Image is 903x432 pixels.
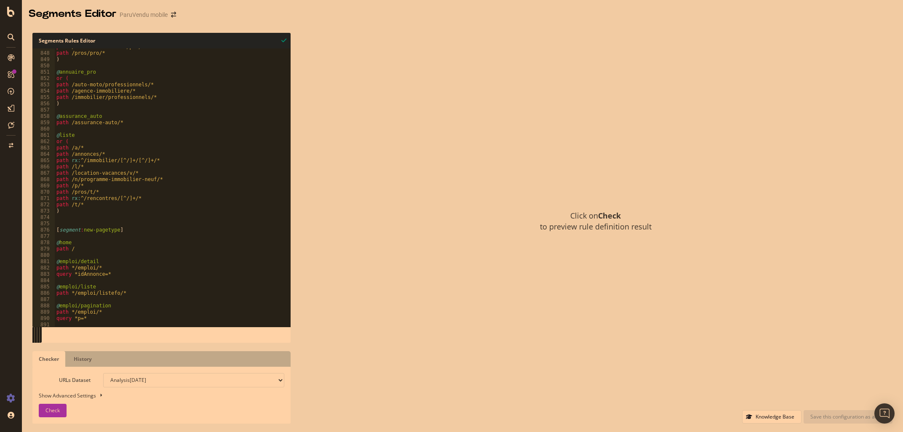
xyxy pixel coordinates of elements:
[32,221,55,227] div: 875
[120,11,168,19] div: ParuVendu mobile
[32,157,55,164] div: 865
[29,7,116,21] div: Segments Editor
[32,176,55,183] div: 868
[32,284,55,290] div: 885
[32,75,55,82] div: 852
[171,12,176,18] div: arrow-right-arrow-left
[742,410,801,424] button: Knowledge Base
[281,36,286,44] span: Syntax is valid
[742,413,801,420] a: Knowledge Base
[67,351,98,367] a: History
[32,373,97,387] label: URLs Dataset
[32,101,55,107] div: 856
[32,94,55,101] div: 855
[32,246,55,252] div: 879
[32,315,55,322] div: 890
[32,33,291,48] div: Segments Rules Editor
[32,50,55,56] div: 848
[810,413,886,420] div: Save this configuration as active
[32,63,55,69] div: 850
[32,271,55,277] div: 883
[540,211,652,232] span: Click on to preview rule definition result
[32,277,55,284] div: 884
[32,265,55,271] div: 882
[32,164,55,170] div: 866
[32,183,55,189] div: 869
[32,240,55,246] div: 878
[32,82,55,88] div: 853
[39,404,67,417] button: Check
[32,208,55,214] div: 873
[32,120,55,126] div: 859
[756,413,794,420] div: Knowledge Base
[32,309,55,315] div: 889
[32,303,55,309] div: 888
[32,290,55,296] div: 886
[32,252,55,259] div: 880
[32,69,55,75] div: 851
[32,107,55,113] div: 857
[32,195,55,202] div: 871
[32,202,55,208] div: 872
[32,227,55,233] div: 876
[32,233,55,240] div: 877
[32,132,55,139] div: 861
[32,56,55,63] div: 849
[32,139,55,145] div: 862
[874,403,895,424] div: Open Intercom Messenger
[32,88,55,94] div: 854
[32,259,55,265] div: 881
[32,296,55,303] div: 887
[804,410,892,424] button: Save this configuration as active
[45,407,60,414] span: Check
[32,189,55,195] div: 870
[32,214,55,221] div: 874
[32,113,55,120] div: 858
[32,170,55,176] div: 867
[32,392,278,400] div: Show Advanced Settings
[32,151,55,157] div: 864
[32,322,55,328] div: 891
[32,126,55,132] div: 860
[598,211,621,221] strong: Check
[32,145,55,151] div: 863
[32,351,65,367] a: Checker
